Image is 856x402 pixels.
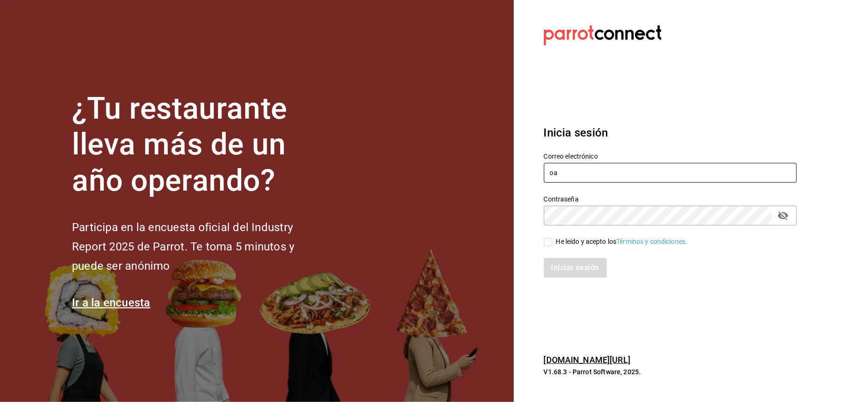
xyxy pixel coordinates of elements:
[72,218,326,275] h2: Participa en la encuesta oficial del Industry Report 2025 de Parrot. Te toma 5 minutos y puede se...
[544,196,797,202] label: Contraseña
[775,208,791,224] button: passwordField
[556,237,688,247] div: He leído y acepto los
[72,91,326,199] h1: ¿Tu restaurante lleva más de un año operando?
[72,296,150,309] a: Ir a la encuesta
[544,367,797,377] p: V1.68.3 - Parrot Software, 2025.
[544,355,630,365] a: [DOMAIN_NAME][URL]
[544,124,797,141] h3: Inicia sesión
[544,163,797,183] input: Ingresa tu correo electrónico
[544,153,797,160] label: Correo electrónico
[616,238,687,245] a: Términos y condiciones.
